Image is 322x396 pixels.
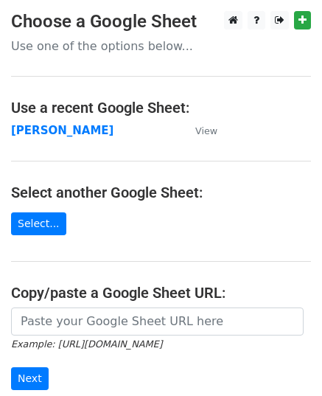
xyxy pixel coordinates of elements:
[11,11,311,32] h3: Choose a Google Sheet
[11,367,49,390] input: Next
[11,284,311,302] h4: Copy/paste a Google Sheet URL:
[195,125,217,136] small: View
[11,338,162,350] small: Example: [URL][DOMAIN_NAME]
[11,124,113,137] a: [PERSON_NAME]
[11,308,304,336] input: Paste your Google Sheet URL here
[11,184,311,201] h4: Select another Google Sheet:
[181,124,217,137] a: View
[11,99,311,117] h4: Use a recent Google Sheet:
[11,212,66,235] a: Select...
[11,38,311,54] p: Use one of the options below...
